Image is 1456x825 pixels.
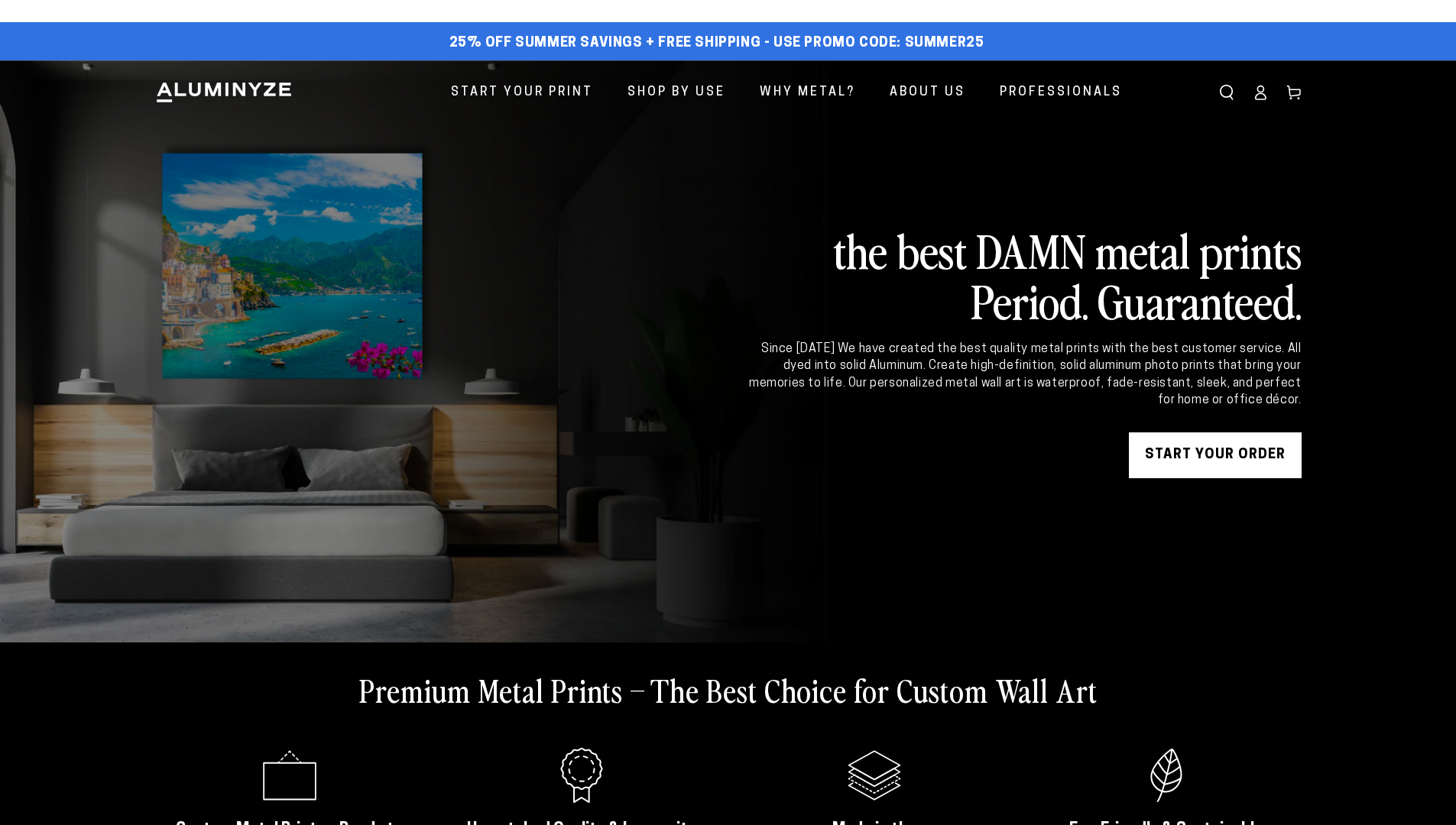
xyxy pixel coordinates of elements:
[451,82,593,104] span: Start Your Print
[449,35,984,52] span: 25% off Summer Savings + Free Shipping - Use Promo Code: SUMMER25
[155,81,293,104] img: Aluminyze
[439,73,605,113] a: Start Your Print
[616,73,737,113] a: Shop By Use
[988,73,1133,113] a: Professionals
[627,82,725,104] span: Shop By Use
[359,670,1098,710] h2: Premium Metal Prints – The Best Choice for Custom Wall Art
[747,225,1302,325] h2: the best DAMN metal prints Period. Guaranteed.
[1210,76,1244,109] summary: Search our site
[890,82,965,104] span: About Us
[760,82,855,104] span: Why Metal?
[1000,82,1122,104] span: Professionals
[878,73,977,113] a: About Us
[1129,432,1302,478] a: START YOUR Order
[748,73,867,113] a: Why Metal?
[747,341,1302,409] div: Since [DATE] We have created the best quality metal prints with the best customer service. All dy...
